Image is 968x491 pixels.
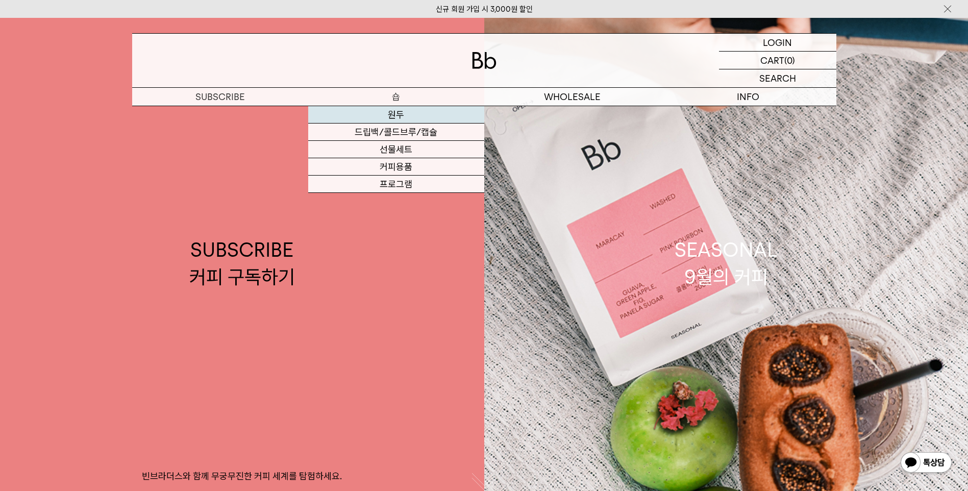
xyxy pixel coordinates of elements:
div: SEASONAL 9월의 커피 [675,236,778,290]
p: CART [760,52,784,69]
a: 숍 [308,88,484,106]
p: INFO [660,88,836,106]
a: 드립백/콜드브루/캡슐 [308,124,484,141]
a: 신규 회원 가입 시 3,000원 할인 [436,5,533,14]
div: SUBSCRIBE 커피 구독하기 [189,236,295,290]
p: WHOLESALE [484,88,660,106]
img: 로고 [472,52,497,69]
p: LOGIN [763,34,792,51]
p: SEARCH [759,69,796,87]
a: LOGIN [719,34,836,52]
p: (0) [784,52,795,69]
a: 커피용품 [308,158,484,176]
a: CART (0) [719,52,836,69]
a: 원두 [308,106,484,124]
a: 프로그램 [308,176,484,193]
img: 카카오톡 채널 1:1 채팅 버튼 [900,451,953,476]
a: SUBSCRIBE [132,88,308,106]
a: 선물세트 [308,141,484,158]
